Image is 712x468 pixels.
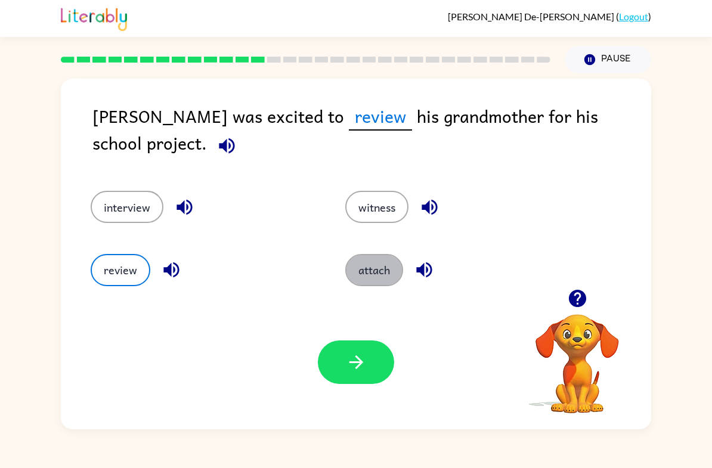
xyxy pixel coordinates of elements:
video: Your browser must support playing .mp4 files to use Literably. Please try using another browser. [518,296,637,415]
span: review [349,103,412,131]
div: ( ) [448,11,651,22]
div: [PERSON_NAME] was excited to his grandmother for his school project. [92,103,651,167]
a: Logout [619,11,648,22]
span: [PERSON_NAME] De-[PERSON_NAME] [448,11,616,22]
button: Pause [565,46,651,73]
button: review [91,254,150,286]
img: Literably [61,5,127,31]
button: interview [91,191,163,223]
button: attach [345,254,403,286]
button: witness [345,191,408,223]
